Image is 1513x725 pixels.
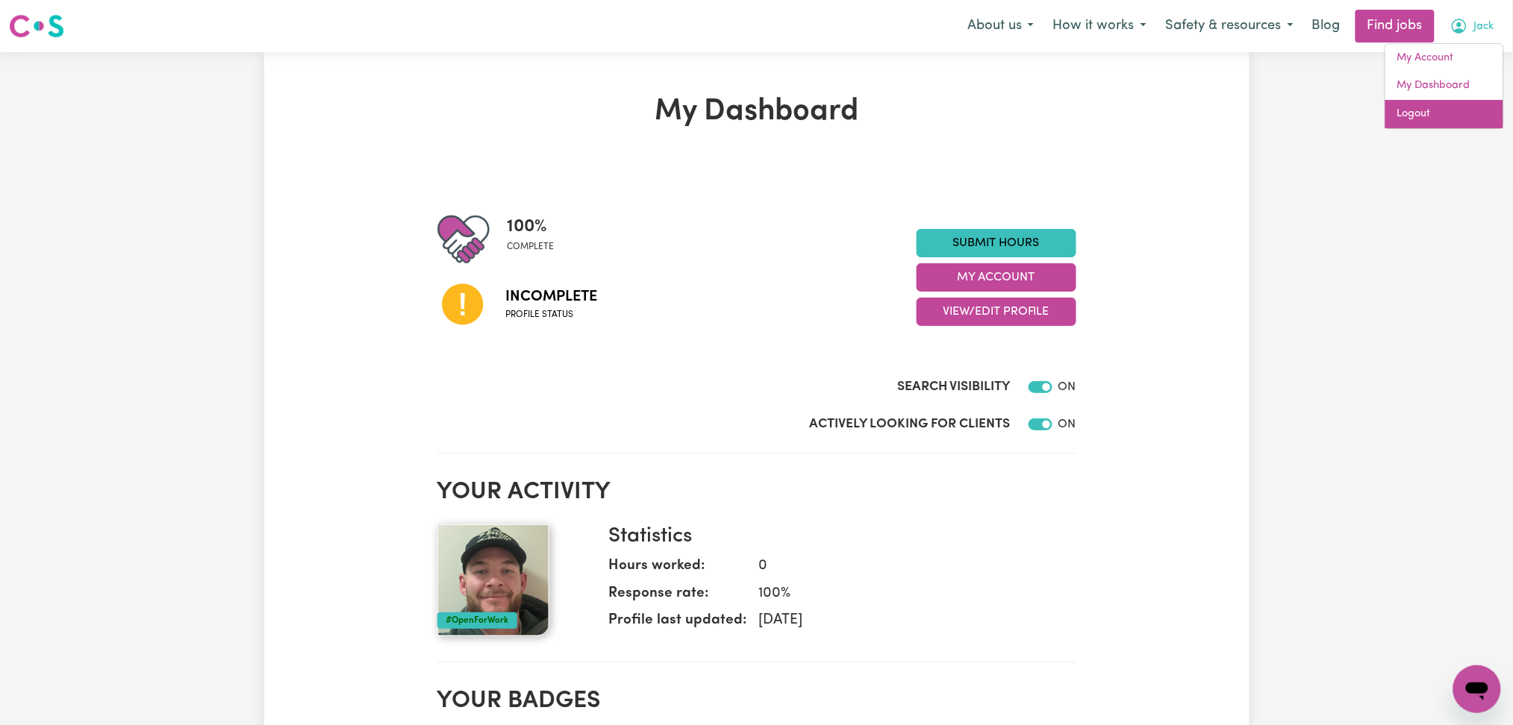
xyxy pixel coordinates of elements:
span: Incomplete [506,286,598,308]
span: 100 % [508,213,555,240]
div: My Account [1385,43,1504,129]
a: Logout [1385,100,1503,128]
span: ON [1058,418,1076,430]
h2: Your badges [437,687,1076,715]
button: Safety & resources [1156,10,1303,42]
span: complete [508,240,555,254]
div: Profile completeness: 100% [508,213,567,266]
h3: Statistics [609,524,1064,550]
dt: Hours worked: [609,556,747,583]
button: View/Edit Profile [917,298,1076,326]
img: Careseekers logo [9,13,64,40]
span: ON [1058,381,1076,393]
label: Actively Looking for Clients [810,415,1011,434]
button: My Account [1441,10,1504,42]
a: Find jobs [1356,10,1435,43]
a: Blog [1303,10,1350,43]
dd: 100 % [747,583,1064,605]
a: Careseekers logo [9,9,64,43]
dd: 0 [747,556,1064,577]
button: How it works [1043,10,1156,42]
span: Profile status [506,308,598,321]
a: My Account [1385,44,1503,72]
button: About us [958,10,1043,42]
button: My Account [917,263,1076,292]
dd: [DATE] [747,610,1064,632]
iframe: Button to launch messaging window [1453,665,1501,713]
label: Search Visibility [898,377,1011,397]
img: Your profile picture [437,524,549,636]
dt: Profile last updated: [609,610,747,638]
dt: Response rate: [609,583,747,611]
span: Jack [1474,19,1494,35]
div: #OpenForWork [437,612,517,629]
h1: My Dashboard [437,94,1076,130]
a: My Dashboard [1385,72,1503,100]
a: Submit Hours [917,229,1076,257]
h2: Your activity [437,478,1076,506]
